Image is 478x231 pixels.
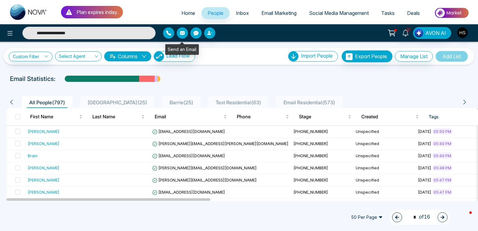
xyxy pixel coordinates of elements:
span: Email Residential ( 573 ) [281,99,338,106]
span: Text Residential ( 63 ) [213,99,264,106]
span: Deals [407,10,420,16]
a: 8 [398,27,413,38]
span: First Name [30,113,78,120]
td: Unspecified [353,126,415,138]
button: Export People [342,50,392,62]
span: Barrie ( 25 ) [167,99,196,106]
p: Plan expires in day . [77,8,119,16]
td: Unspecified [353,138,415,150]
span: [EMAIL_ADDRESS][DOMAIN_NAME] [152,129,225,134]
button: Lead Flow [154,51,195,62]
span: Export People [355,53,387,59]
span: [PERSON_NAME][EMAIL_ADDRESS][DOMAIN_NAME] [152,165,257,170]
div: Send an Email [165,44,199,55]
span: Phone [237,113,284,120]
div: [PERSON_NAME] [28,165,59,171]
a: Home [175,7,201,19]
span: Stage [299,113,347,120]
span: [PHONE_NUMBER] [293,165,328,170]
span: 05:47 PM [432,189,452,195]
span: [PERSON_NAME][EMAIL_ADDRESS][DOMAIN_NAME] [152,177,257,182]
span: All People ( 797 ) [27,99,68,106]
span: Import People [301,53,333,59]
img: Lead Flow [415,29,423,37]
span: [DATE] [418,129,431,134]
span: 05:50 PM [432,128,452,134]
span: [EMAIL_ADDRESS][DOMAIN_NAME] [152,153,225,158]
span: [PHONE_NUMBER] [293,190,328,195]
iframe: Intercom live chat [457,210,472,225]
img: User Avatar [457,27,468,38]
td: Unspecified [353,186,415,199]
span: Home [181,10,195,16]
th: Created [356,108,424,125]
div: [PERSON_NAME] [28,128,59,134]
a: Social Media Management [303,7,375,19]
span: 50 Per Page [347,212,387,222]
th: Phone [232,108,294,125]
a: Tasks [375,7,401,19]
td: Unspecified [353,174,415,186]
span: Created [361,113,414,120]
span: 05:49 PM [432,153,452,159]
span: 05:47 PM [432,177,452,183]
a: Custom Filter [9,52,53,61]
img: Lead Flow [154,51,164,61]
div: Bram [28,153,38,159]
td: Unspecified [353,162,415,174]
span: Inbox [236,10,249,16]
button: Manage List [395,51,433,62]
span: Tasks [381,10,395,16]
a: People [201,7,230,19]
button: Columnsdown [104,51,151,61]
a: Inbox [230,7,255,19]
div: [PERSON_NAME] [28,140,59,147]
td: Unspecified [353,150,415,162]
span: Last Name [92,113,140,120]
span: Email [155,113,222,120]
button: AVON AI [413,27,451,39]
img: Market-place.gif [429,6,474,20]
span: [EMAIL_ADDRESS][DOMAIN_NAME] [152,190,225,195]
span: [PERSON_NAME][EMAIL_ADDRESS][PERSON_NAME][DOMAIN_NAME] [152,141,288,146]
th: Stage [294,108,356,125]
span: [PHONE_NUMBER] [293,129,328,134]
th: Last Name [87,108,150,125]
span: [DATE] [418,165,431,170]
span: 05:49 PM [432,140,452,147]
span: [DATE] [418,141,431,146]
a: Lead FlowLead Flow [151,51,195,62]
span: [PHONE_NUMBER] [293,177,328,182]
span: [DATE] [418,153,431,158]
div: [PERSON_NAME] [28,189,59,195]
span: People [208,10,223,16]
span: 8 [405,27,411,33]
span: 05:48 PM [432,165,452,171]
span: [DATE] [418,190,431,195]
span: of 16 [410,213,430,221]
a: Email Marketing [255,7,303,19]
div: [PERSON_NAME] [28,177,59,183]
a: Deals [401,7,426,19]
p: Email Statistics: [10,74,55,83]
span: [PHONE_NUMBER] [293,141,328,146]
th: Email [150,108,232,125]
span: [PHONE_NUMBER] [293,153,328,158]
span: down [142,54,147,59]
span: AVON AI [425,29,446,37]
span: [DATE] [418,177,431,182]
span: Lead Flow [166,53,190,59]
span: Email Marketing [261,10,297,16]
span: Social Media Management [309,10,369,16]
th: First Name [25,108,87,125]
img: Nova CRM Logo [10,4,47,20]
span: [GEOGRAPHIC_DATA] ( 25 ) [85,99,150,106]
